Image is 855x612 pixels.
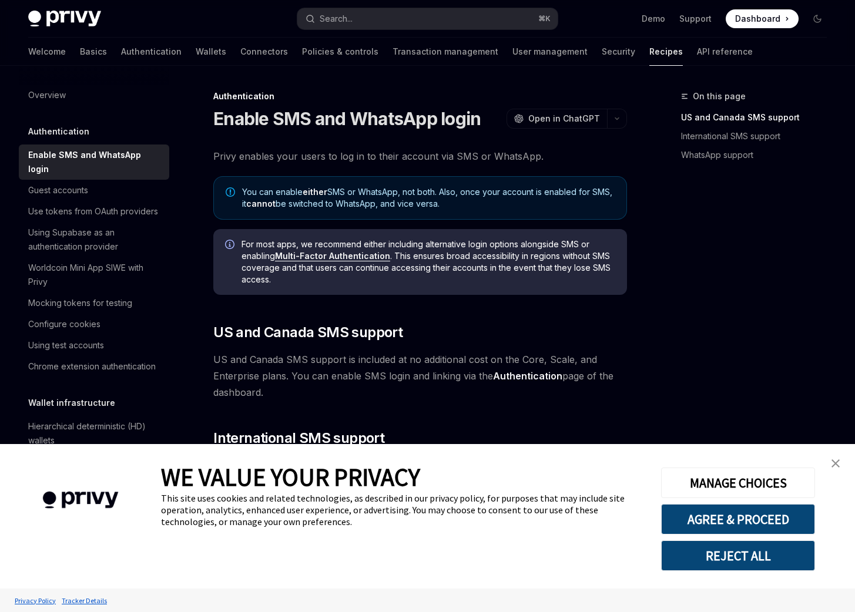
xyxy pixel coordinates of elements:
a: WhatsApp support [681,146,836,164]
div: Guest accounts [28,183,88,197]
div: Overview [28,88,66,102]
a: Guest accounts [19,180,169,201]
button: AGREE & PROCEED [661,504,815,534]
strong: Authentication [493,370,562,382]
span: ⌘ K [538,14,551,23]
a: API reference [697,38,753,66]
div: Authentication [213,90,627,102]
a: Using test accounts [19,335,169,356]
div: Enable SMS and WhatsApp login [28,148,162,176]
a: Overview [19,85,169,106]
a: Connectors [240,38,288,66]
a: Worldcoin Mini App SIWE with Privy [19,257,169,292]
svg: Info [225,240,237,251]
span: International SMS support [213,429,384,448]
div: Worldcoin Mini App SIWE with Privy [28,261,162,289]
strong: either [303,187,327,197]
a: Transaction management [393,38,498,66]
span: Open in ChatGPT [528,113,600,125]
a: close banner [824,452,847,475]
a: Tracker Details [59,590,110,611]
div: Configure cookies [28,317,100,331]
img: close banner [831,459,840,468]
a: Welcome [28,38,66,66]
a: Hierarchical deterministic (HD) wallets [19,416,169,451]
h1: Enable SMS and WhatsApp login [213,108,481,129]
svg: Note [226,187,235,197]
div: Use tokens from OAuth providers [28,204,158,218]
a: User management [512,38,588,66]
span: You can enable SMS or WhatsApp, not both. Also, once your account is enabled for SMS, it be switc... [242,186,615,210]
span: Dashboard [735,13,780,25]
button: MANAGE CHOICES [661,468,815,498]
div: Using test accounts [28,338,104,352]
img: company logo [18,475,143,526]
a: Configure cookies [19,314,169,335]
span: US and Canada SMS support is included at no additional cost on the Core, Scale, and Enterprise pl... [213,351,627,401]
a: Recipes [649,38,683,66]
div: Chrome extension authentication [28,359,156,374]
a: Using Supabase as an authentication provider [19,222,169,257]
button: Toggle dark mode [808,9,827,28]
a: Multi-Factor Authentication [275,251,390,261]
span: WE VALUE YOUR PRIVACY [161,462,420,492]
strong: cannot [246,199,276,209]
a: Policies & controls [302,38,378,66]
a: Chrome extension authentication [19,356,169,377]
div: Using Supabase as an authentication provider [28,226,162,254]
h5: Authentication [28,125,89,139]
a: Demo [642,13,665,25]
span: For most apps, we recommend either including alternative login options alongside SMS or enabling ... [242,238,615,285]
a: International SMS support [681,127,836,146]
button: Open in ChatGPT [507,109,607,129]
div: Hierarchical deterministic (HD) wallets [28,419,162,448]
a: Enable SMS and WhatsApp login [19,144,169,180]
a: Wallets [196,38,226,66]
a: Dashboard [726,9,799,28]
button: Open search [297,8,557,29]
a: Use tokens from OAuth providers [19,201,169,222]
div: Mocking tokens for testing [28,296,132,310]
a: US and Canada SMS support [681,108,836,127]
a: Privacy Policy [12,590,59,611]
span: On this page [693,89,746,103]
span: Privy enables your users to log in to their account via SMS or WhatsApp. [213,148,627,164]
a: Support [679,13,712,25]
button: REJECT ALL [661,540,815,571]
a: Basics [80,38,107,66]
a: Mocking tokens for testing [19,292,169,314]
div: This site uses cookies and related technologies, as described in our privacy policy, for purposes... [161,492,643,527]
a: Security [602,38,635,66]
span: US and Canada SMS support [213,323,403,342]
div: Search... [320,12,353,26]
a: Authentication [121,38,182,66]
img: dark logo [28,11,101,27]
h5: Wallet infrastructure [28,396,115,410]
